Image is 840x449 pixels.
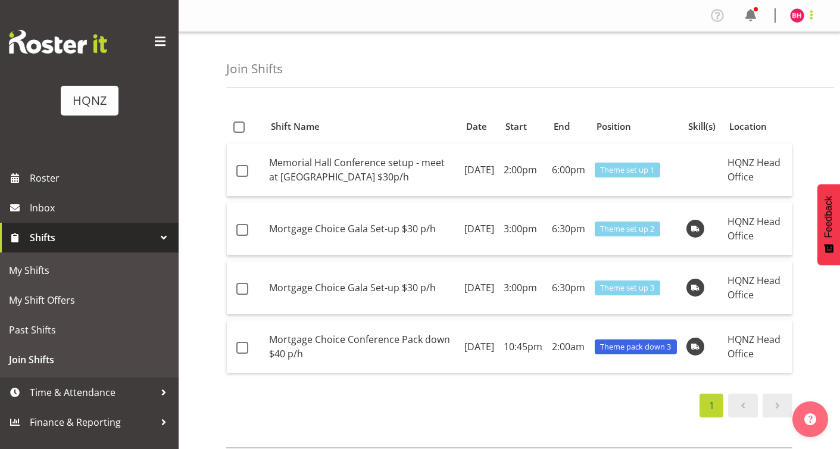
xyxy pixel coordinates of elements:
[499,320,547,373] td: 10:45pm
[9,321,170,339] span: Past Shifts
[271,120,320,133] span: Shift Name
[723,202,792,255] td: HQNZ Head Office
[9,30,107,54] img: Rosterit website logo
[499,261,547,314] td: 3:00pm
[547,144,590,197] td: 6:00pm
[3,285,176,315] a: My Shift Offers
[823,196,834,238] span: Feedback
[600,282,654,294] span: Theme set up 3
[73,92,107,110] div: HQNZ
[3,255,176,285] a: My Shifts
[3,345,176,375] a: Join Shifts
[597,120,631,133] span: Position
[460,261,499,314] td: [DATE]
[499,202,547,255] td: 3:00pm
[264,261,460,314] td: Mortgage Choice Gala Set-up $30 p/h
[723,144,792,197] td: HQNZ Head Office
[460,144,499,197] td: [DATE]
[9,291,170,309] span: My Shift Offers
[9,261,170,279] span: My Shifts
[264,144,460,197] td: Memorial Hall Conference setup - meet at [GEOGRAPHIC_DATA] $30p/h
[688,120,716,133] span: Skill(s)
[460,202,499,255] td: [DATE]
[3,315,176,345] a: Past Shifts
[723,261,792,314] td: HQNZ Head Office
[30,169,173,187] span: Roster
[30,413,155,431] span: Finance & Reporting
[264,202,460,255] td: Mortgage Choice Gala Set-up $30 p/h
[30,229,155,247] span: Shifts
[600,164,654,176] span: Theme set up 1
[30,383,155,401] span: Time & Attendance
[790,8,804,23] img: barbara-hillcoat6919.jpg
[804,413,816,425] img: help-xxl-2.png
[817,184,840,265] button: Feedback - Show survey
[499,144,547,197] td: 2:00pm
[226,62,283,76] h4: Join Shifts
[460,320,499,373] td: [DATE]
[505,120,527,133] span: Start
[547,202,590,255] td: 6:30pm
[9,351,170,369] span: Join Shifts
[600,223,654,235] span: Theme set up 2
[723,320,792,373] td: HQNZ Head Office
[30,199,173,217] span: Inbox
[600,341,671,353] span: Theme pack down 3
[547,261,590,314] td: 6:30pm
[547,320,590,373] td: 2:00am
[466,120,487,133] span: Date
[729,120,767,133] span: Location
[264,320,460,373] td: Mortgage Choice Conference Pack down $40 p/h
[554,120,570,133] span: End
